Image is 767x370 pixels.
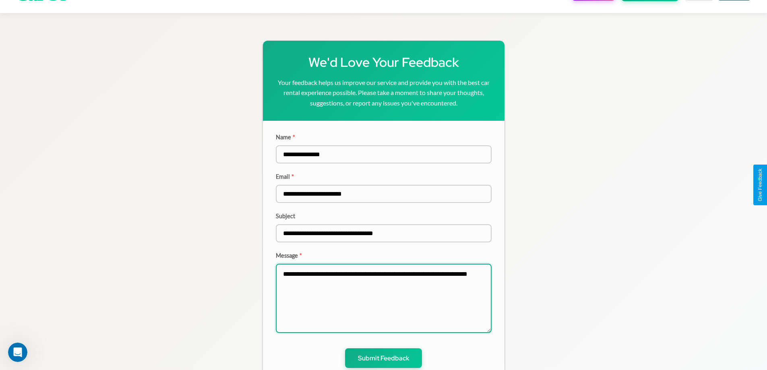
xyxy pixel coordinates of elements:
[276,54,492,71] h1: We'd Love Your Feedback
[276,213,492,219] label: Subject
[276,134,492,141] label: Name
[757,169,763,201] div: Give Feedback
[276,173,492,180] label: Email
[276,252,492,259] label: Message
[8,343,27,362] iframe: Intercom live chat
[345,348,422,368] button: Submit Feedback
[276,77,492,108] p: Your feedback helps us improve our service and provide you with the best car rental experience po...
